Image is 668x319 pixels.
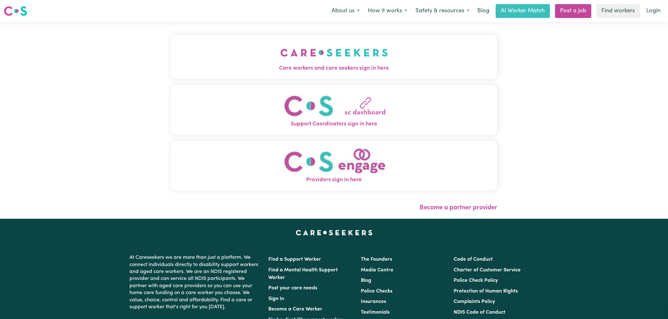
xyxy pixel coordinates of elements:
[361,310,390,315] a: Testimonials
[643,294,663,314] iframe: Button to launch messaging window
[296,230,373,235] a: Careseekers home page
[361,299,386,304] a: Insurances
[364,4,411,18] button: How it works
[496,4,550,18] a: AI Worker Match
[327,4,364,18] button: About us
[361,257,392,262] a: The Founders
[171,141,497,190] button: Providers sign in here
[361,268,393,273] a: Media Centre
[268,257,321,262] a: Find a Support Worker
[474,4,493,18] a: Blog
[129,252,261,313] p: At Careseekers we are more than just a platform. We connect individuals directly to disability su...
[4,5,27,17] img: Careseekers logo
[454,310,505,315] a: NDIS Code of Conduct
[4,4,27,18] a: Careseekers logo
[171,35,497,79] button: Care workers and care seekers sign in here
[454,278,498,283] a: Police Check Policy
[361,278,371,283] a: Blog
[268,296,284,301] a: Sign In
[171,120,497,128] span: Support Coordinators sign in here
[268,286,317,291] a: Post your care needs
[642,4,664,18] a: Login
[454,257,493,262] a: Code of Conduct
[171,85,497,135] button: Support Coordinators sign in here
[268,307,322,312] a: Become a Care Worker
[454,289,518,294] a: Protection of Human Rights
[454,299,495,304] a: Complaints Policy
[555,4,591,18] a: Post a job
[361,289,392,294] a: Police Checks
[171,64,497,72] span: Care workers and care seekers sign in here
[268,268,338,280] a: Find a Mental Health Support Worker
[454,268,521,273] a: Charter of Customer Service
[420,205,497,211] a: Become a partner provider
[171,176,497,184] span: Providers sign in here
[596,4,640,18] a: Find workers
[411,4,474,18] button: Safety & resources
